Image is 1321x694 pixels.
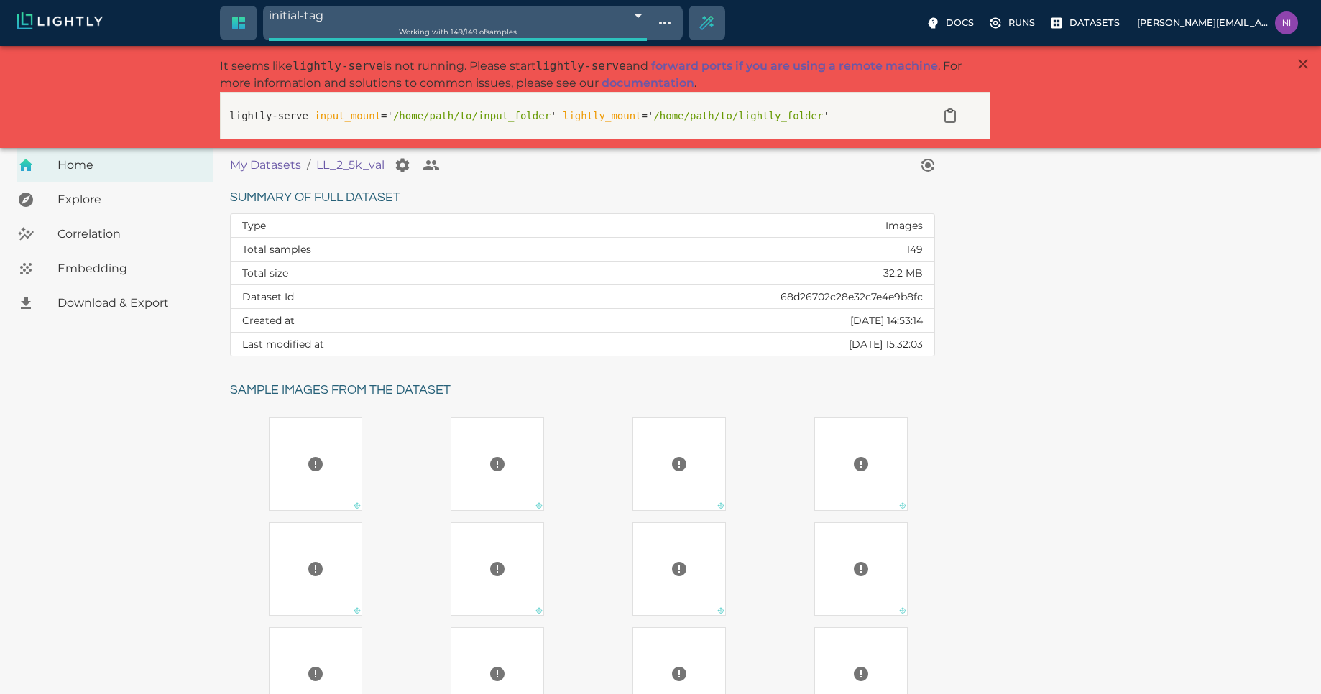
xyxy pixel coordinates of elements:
[314,110,381,121] span: input_mount
[17,148,213,182] a: Home
[316,157,385,174] a: LL_2_5k_val
[1008,16,1035,29] p: Runs
[230,151,913,180] nav: breadcrumb
[913,151,942,180] button: View worker run detail
[936,101,965,130] button: Copy to clipboard
[412,417,582,511] a: Preview cannot be loaded. Please ensure the datasource is configured correctly and that the refer...
[1137,16,1269,29] p: [PERSON_NAME][EMAIL_ADDRESS][DOMAIN_NAME]
[229,108,919,124] p: lightly-serve =' ' =' '
[231,214,504,238] th: Type
[230,417,400,511] a: Preview cannot be loaded. Please ensure the datasource is configured correctly and that the refer...
[665,660,694,688] button: Preview cannot be loaded. Please ensure the datasource is configured correctly and that the refer...
[594,522,764,616] a: Preview cannot be loaded. Please ensure the datasource is configured correctly and that the refer...
[17,148,213,320] nav: explore, analyze, sample, metadata, embedding, correlations label, download your dataset
[231,333,504,356] th: Last modified at
[483,660,512,688] button: Preview cannot be loaded. Please ensure the datasource is configured correctly and that the refer...
[504,262,934,285] td: 32.2 MB
[594,417,764,511] a: Preview cannot be loaded. Please ensure the datasource is configured correctly and that the refer...
[57,191,202,208] span: Explore
[665,450,694,478] button: Preview cannot be loaded. Please ensure the datasource is configured correctly and that the refer...
[504,333,934,356] td: [DATE] 15:32:03
[231,285,504,309] th: Dataset Id
[483,450,512,478] button: Preview cannot be loaded. Please ensure the datasource is configured correctly and that the refer...
[504,309,934,333] td: [DATE] 14:53:14
[536,59,626,73] span: lightly-serve
[689,6,724,40] div: Create selection
[847,555,875,583] button: Preview cannot be loaded. Please ensure the datasource is configured correctly and that the refer...
[230,379,946,402] h6: Sample images from the dataset
[393,110,551,121] span: /home/path/to/input_folder
[412,522,582,616] a: Preview cannot be loaded. Please ensure the datasource is configured correctly and that the refer...
[388,151,417,180] button: Manage your dataset
[231,214,934,356] table: dataset summary
[220,57,990,92] p: It seems like is not running. Please start and . For more information and solutions to common iss...
[230,187,935,209] h6: Summary of full dataset
[653,110,823,121] span: /home/path/to/lightly_folder
[563,110,642,121] span: lightly_mount
[665,555,694,583] button: Preview cannot be loaded. Please ensure the datasource is configured correctly and that the refer...
[775,417,946,511] a: Preview cannot be loaded. Please ensure the datasource is configured correctly and that the refer...
[504,238,934,262] td: 149
[775,522,946,616] a: Preview cannot be loaded. Please ensure the datasource is configured correctly and that the refer...
[923,11,980,34] label: Docs
[17,251,213,286] a: Embedding
[17,286,213,320] a: Download & Export
[293,59,382,73] span: lightly-serve
[221,6,256,40] a: Switch to crop dataset
[946,16,974,29] p: Docs
[57,295,202,312] span: Download & Export
[847,660,875,688] button: Preview cannot be loaded. Please ensure the datasource is configured correctly and that the refer...
[57,260,202,277] span: Embedding
[57,157,202,174] span: Home
[269,6,647,25] div: initial-tag
[602,76,694,90] a: documentation
[417,151,446,180] button: Collaborate on your dataset
[17,217,213,251] a: Correlation
[1275,11,1298,34] img: nischal.s2@kpit.com
[399,27,517,37] span: Working with 149 / 149 of samples
[847,450,875,478] button: Preview cannot be loaded. Please ensure the datasource is configured correctly and that the refer...
[57,226,202,243] span: Correlation
[504,214,934,238] td: Images
[230,157,301,174] a: My Datasets
[231,309,504,333] th: Created at
[1131,7,1304,39] label: [PERSON_NAME][EMAIL_ADDRESS][DOMAIN_NAME]nischal.s2@kpit.com
[1046,11,1126,34] label: Datasets
[504,285,934,309] td: 68d26702c28e32c7e4e9b8fc
[1069,16,1120,29] p: Datasets
[985,11,1041,34] label: Runs
[483,555,512,583] button: Preview cannot be loaded. Please ensure the datasource is configured correctly and that the refer...
[301,555,330,583] button: Preview cannot be loaded. Please ensure the datasource is configured correctly and that the refer...
[230,522,400,616] a: Preview cannot be loaded. Please ensure the datasource is configured correctly and that the refer...
[17,182,213,217] a: Explore
[231,262,504,285] th: Total size
[17,12,103,29] img: Lightly
[301,450,330,478] button: Preview cannot be loaded. Please ensure the datasource is configured correctly and that the refer...
[301,660,330,688] button: Preview cannot be loaded. Please ensure the datasource is configured correctly and that the refer...
[653,11,677,35] button: Show tag tree
[231,238,504,262] th: Total samples
[651,59,938,73] a: forward ports if you are using a remote machine
[307,157,310,174] li: /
